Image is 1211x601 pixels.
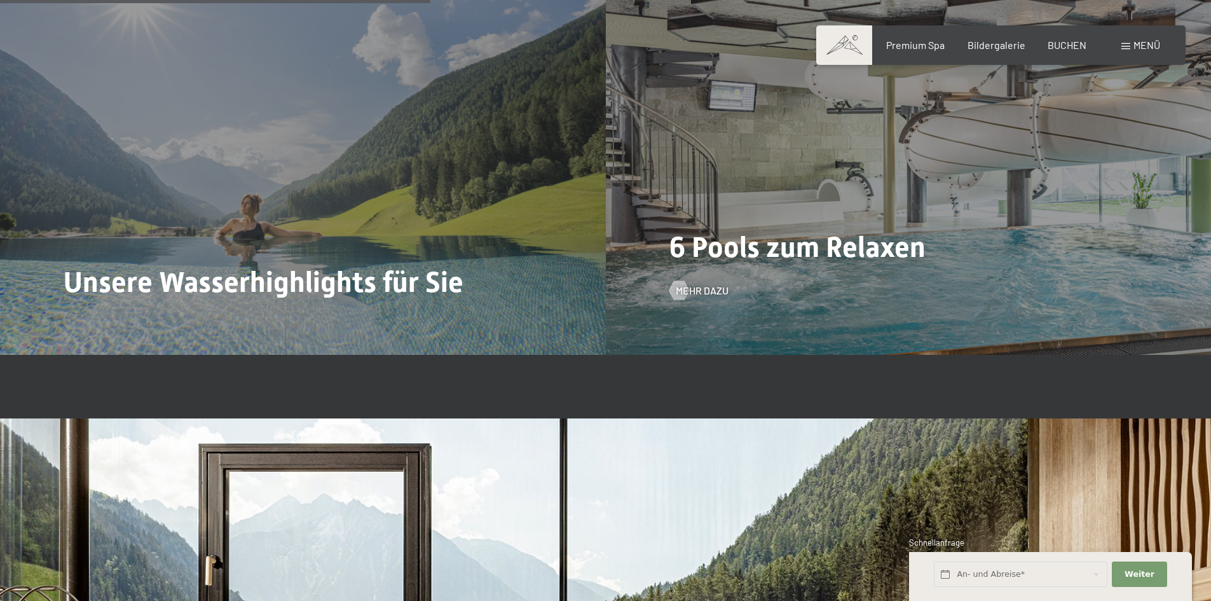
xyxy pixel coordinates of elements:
span: Unsere Wasserhighlights für Sie [64,265,463,299]
span: Mehr dazu [676,284,729,298]
span: Schnellanfrage [909,537,964,548]
span: 6 Pools zum Relaxen [669,230,926,264]
span: Menü [1133,39,1160,51]
a: BUCHEN [1048,39,1086,51]
a: Bildergalerie [968,39,1025,51]
a: Premium Spa [886,39,945,51]
button: Weiter [1112,562,1167,588]
span: Weiter [1125,569,1154,580]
